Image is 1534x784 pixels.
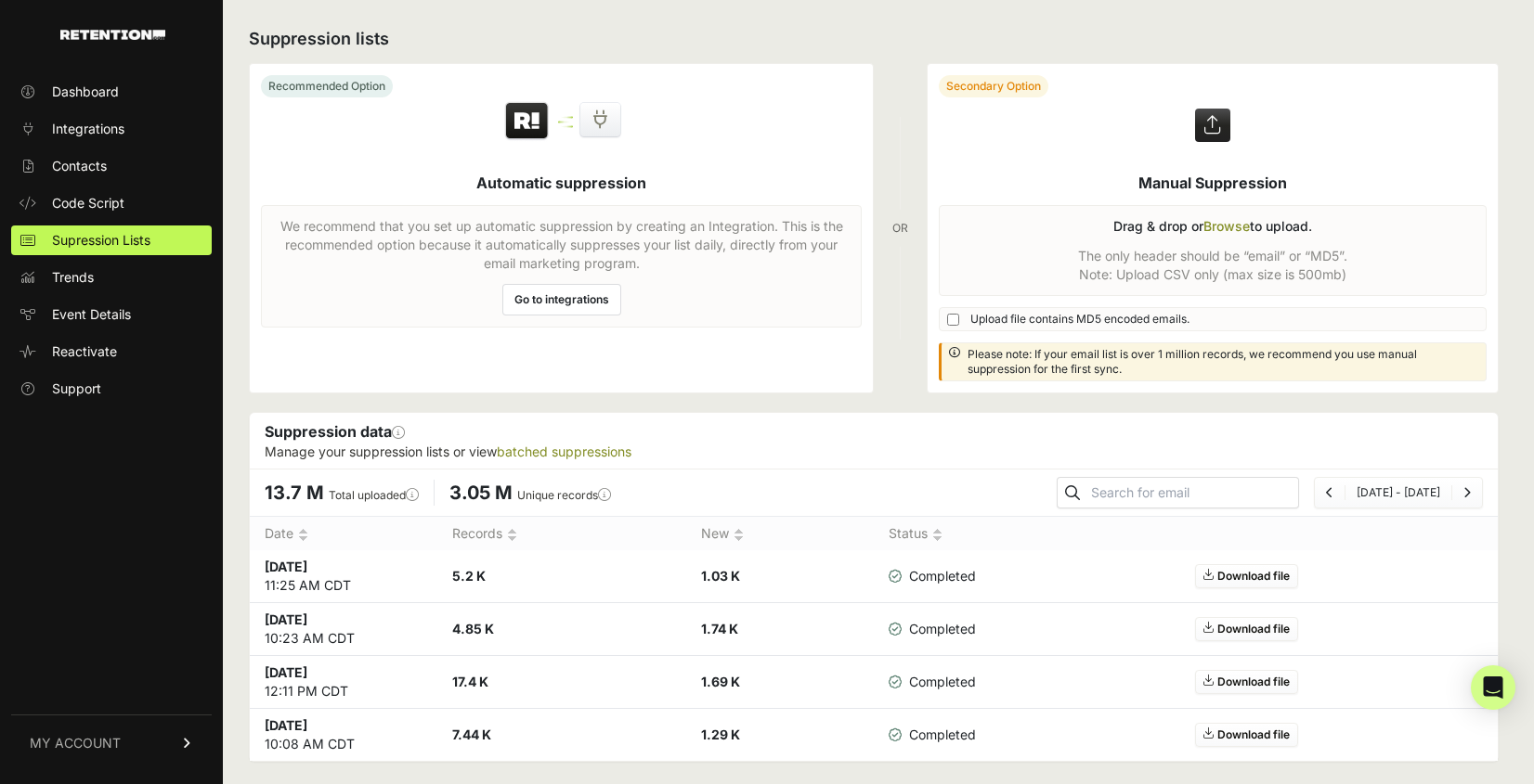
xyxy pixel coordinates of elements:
[701,621,738,636] strong: 1.74 K
[265,664,307,680] strong: [DATE]
[701,568,740,584] strong: 1.03 K
[1471,665,1515,710] div: Open Intercom Messenger
[265,717,307,733] strong: [DATE]
[250,709,437,762] td: 10:08 AM CDT
[11,714,212,771] a: MY ACCOUNT
[11,300,212,329] a: Event Details
[265,443,1483,461] p: Manage your suppression lists or view
[517,488,611,502] label: Unique records
[503,101,551,142] img: Retention
[52,342,117,361] span: Reactivate
[1195,564,1298,588] a: Download file
[273,217,850,273] p: We recommend that you set up automatic suppression by creating an Integration. This is the recomm...
[452,674,488,689] strong: 17.4 K
[970,312,1189,327] span: Upload file contains MD5 encoded emails.
[261,75,393,97] div: Recommended Option
[558,121,573,123] img: integration
[11,263,212,292] a: Trends
[30,734,121,752] span: MY ACCOUNT
[701,726,740,742] strong: 1.29 K
[11,225,212,255] a: Supression Lists
[1195,670,1298,694] a: Download file
[249,26,1499,52] h2: Suppression lists
[11,188,212,218] a: Code Script
[437,517,687,551] th: Records
[250,413,1498,469] div: Suppression data
[250,517,437,551] th: Date
[452,726,491,742] strong: 7.44 K
[11,337,212,366] a: Reactivate
[947,314,959,326] input: Upload file contains MD5 encoded emails.
[250,656,437,709] td: 12:11 PM CDT
[889,567,976,585] span: Completed
[52,157,107,175] span: Contacts
[1195,617,1298,641] a: Download file
[558,116,573,119] img: integration
[265,611,307,627] strong: [DATE]
[497,443,631,459] a: batched suppressions
[329,488,419,502] label: Total uploaded
[1314,477,1483,508] nav: Page navigation
[734,528,744,542] img: no_sort-eaf950dc5ab64cae54d48a5578032e96f70b2ecb7d747501f34c8f2db400fb66.gif
[932,528,942,542] img: no_sort-eaf950dc5ab64cae54d48a5578032e96f70b2ecb7d747501f34c8f2db400fb66.gif
[60,30,165,40] img: Retention.com
[52,194,124,212] span: Code Script
[265,482,324,504] span: 13.7 M
[52,83,119,101] span: Dashboard
[874,517,998,551] th: Status
[11,114,212,144] a: Integrations
[1345,485,1451,500] li: [DATE] - [DATE]
[892,63,908,393] div: OR
[476,172,646,194] h5: Automatic suppression
[502,284,621,315] a: Go to integrations
[558,125,573,128] img: integration
[250,603,437,656] td: 10:23 AM CDT
[701,674,740,689] strong: 1.69 K
[889,673,976,691] span: Completed
[52,231,150,250] span: Supression Lists
[298,528,308,542] img: no_sort-eaf950dc5ab64cae54d48a5578032e96f70b2ecb7d747501f34c8f2db400fb66.gif
[265,559,307,574] strong: [DATE]
[11,374,212,404] a: Support
[1195,723,1298,747] a: Download file
[686,517,874,551] th: New
[1326,485,1333,499] a: Previous
[52,120,124,138] span: Integrations
[1087,480,1298,506] input: Search for email
[889,620,976,638] span: Completed
[52,305,131,324] span: Event Details
[452,621,494,636] strong: 4.85 K
[250,550,437,603] td: 11:25 AM CDT
[52,379,101,398] span: Support
[11,151,212,181] a: Contacts
[52,268,94,287] span: Trends
[1463,485,1471,499] a: Next
[507,528,517,542] img: no_sort-eaf950dc5ab64cae54d48a5578032e96f70b2ecb7d747501f34c8f2db400fb66.gif
[889,726,976,744] span: Completed
[11,77,212,107] a: Dashboard
[449,482,513,504] span: 3.05 M
[452,568,486,584] strong: 5.2 K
